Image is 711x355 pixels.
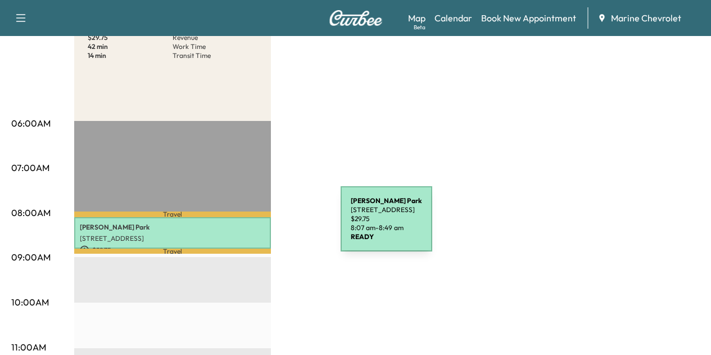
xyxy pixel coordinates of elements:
a: MapBeta [408,11,425,25]
a: Calendar [434,11,472,25]
p: Work Time [173,42,257,51]
p: 07:00AM [11,161,49,174]
p: $ 29.75 [88,33,173,42]
p: 08:00AM [11,206,51,219]
p: 42 min [88,42,173,51]
p: Travel [74,249,271,254]
p: 10:00AM [11,295,49,309]
p: $ 29.75 [80,245,265,255]
p: [STREET_ADDRESS] [80,234,265,243]
p: Transit Time [173,51,257,60]
a: Book New Appointment [481,11,576,25]
p: 14 min [88,51,173,60]
p: Travel [74,212,271,217]
p: Revenue [173,33,257,42]
p: 09:00AM [11,250,51,264]
p: [PERSON_NAME] Park [80,223,265,232]
span: Marine Chevrolet [611,11,681,25]
div: Beta [414,23,425,32]
p: 11:00AM [11,340,46,354]
p: 06:00AM [11,116,51,130]
img: Curbee Logo [329,10,383,26]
